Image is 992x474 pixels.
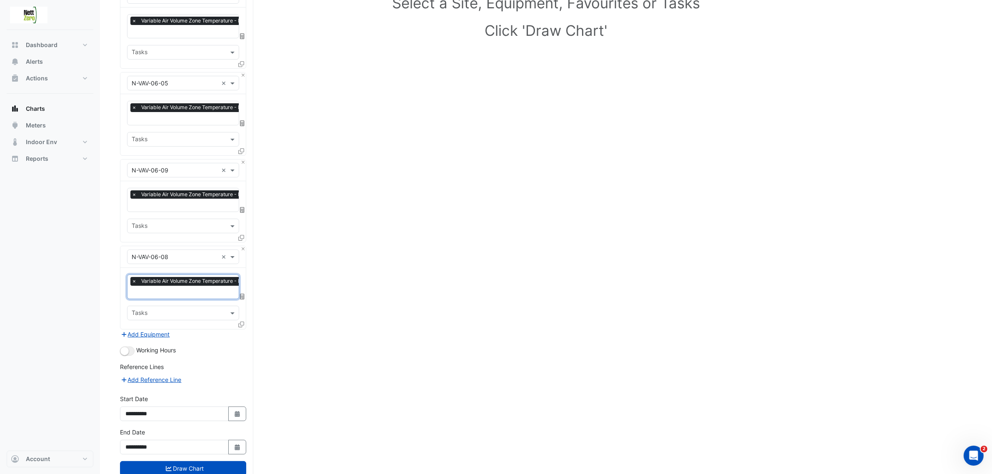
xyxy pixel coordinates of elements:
[238,60,244,67] span: Clone Favourites and Tasks from this Equipment to other Equipment
[7,37,93,53] button: Dashboard
[239,206,246,213] span: Choose Function
[136,347,176,354] span: Working Hours
[120,428,145,437] label: End Date
[138,22,954,39] h1: Click 'Draw Chart'
[11,74,19,82] app-icon: Actions
[120,329,170,339] button: Add Equipment
[26,121,46,130] span: Meters
[26,105,45,113] span: Charts
[130,47,147,58] div: Tasks
[234,444,241,451] fa-icon: Select Date
[238,321,244,328] span: Clone Favourites and Tasks from this Equipment to other Equipment
[139,17,280,25] span: Variable Air Volume Zone Temperature - N-L06, Zone-04
[130,190,138,199] span: ×
[130,308,147,319] div: Tasks
[120,394,148,403] label: Start Date
[130,135,147,145] div: Tasks
[221,252,228,261] span: Clear
[221,166,228,175] span: Clear
[11,41,19,49] app-icon: Dashboard
[11,155,19,163] app-icon: Reports
[26,74,48,82] span: Actions
[130,103,138,112] span: ×
[239,293,246,300] span: Choose Function
[7,100,93,117] button: Charts
[964,446,984,466] iframe: Intercom live chat
[239,120,246,127] span: Choose Function
[26,57,43,66] span: Alerts
[238,147,244,155] span: Clone Favourites and Tasks from this Equipment to other Equipment
[139,190,280,199] span: Variable Air Volume Zone Temperature - N-L06, Zone-09
[11,105,19,113] app-icon: Charts
[7,70,93,87] button: Actions
[221,79,228,87] span: Clear
[120,362,164,371] label: Reference Lines
[139,103,279,112] span: Variable Air Volume Zone Temperature - N-L06, Zone-05
[234,410,241,417] fa-icon: Select Date
[7,117,93,134] button: Meters
[26,138,57,146] span: Indoor Env
[130,277,138,285] span: ×
[10,7,47,23] img: Company Logo
[26,41,57,49] span: Dashboard
[7,150,93,167] button: Reports
[240,72,246,78] button: Close
[26,155,48,163] span: Reports
[26,455,50,463] span: Account
[7,134,93,150] button: Indoor Env
[120,375,182,384] button: Add Reference Line
[139,277,280,285] span: Variable Air Volume Zone Temperature - N-L06, Zone-08
[11,121,19,130] app-icon: Meters
[240,246,246,252] button: Close
[130,17,138,25] span: ×
[240,160,246,165] button: Close
[11,57,19,66] app-icon: Alerts
[7,53,93,70] button: Alerts
[11,138,19,146] app-icon: Indoor Env
[239,32,246,40] span: Choose Function
[130,221,147,232] div: Tasks
[981,446,987,452] span: 2
[238,234,244,241] span: Clone Favourites and Tasks from this Equipment to other Equipment
[7,451,93,467] button: Account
